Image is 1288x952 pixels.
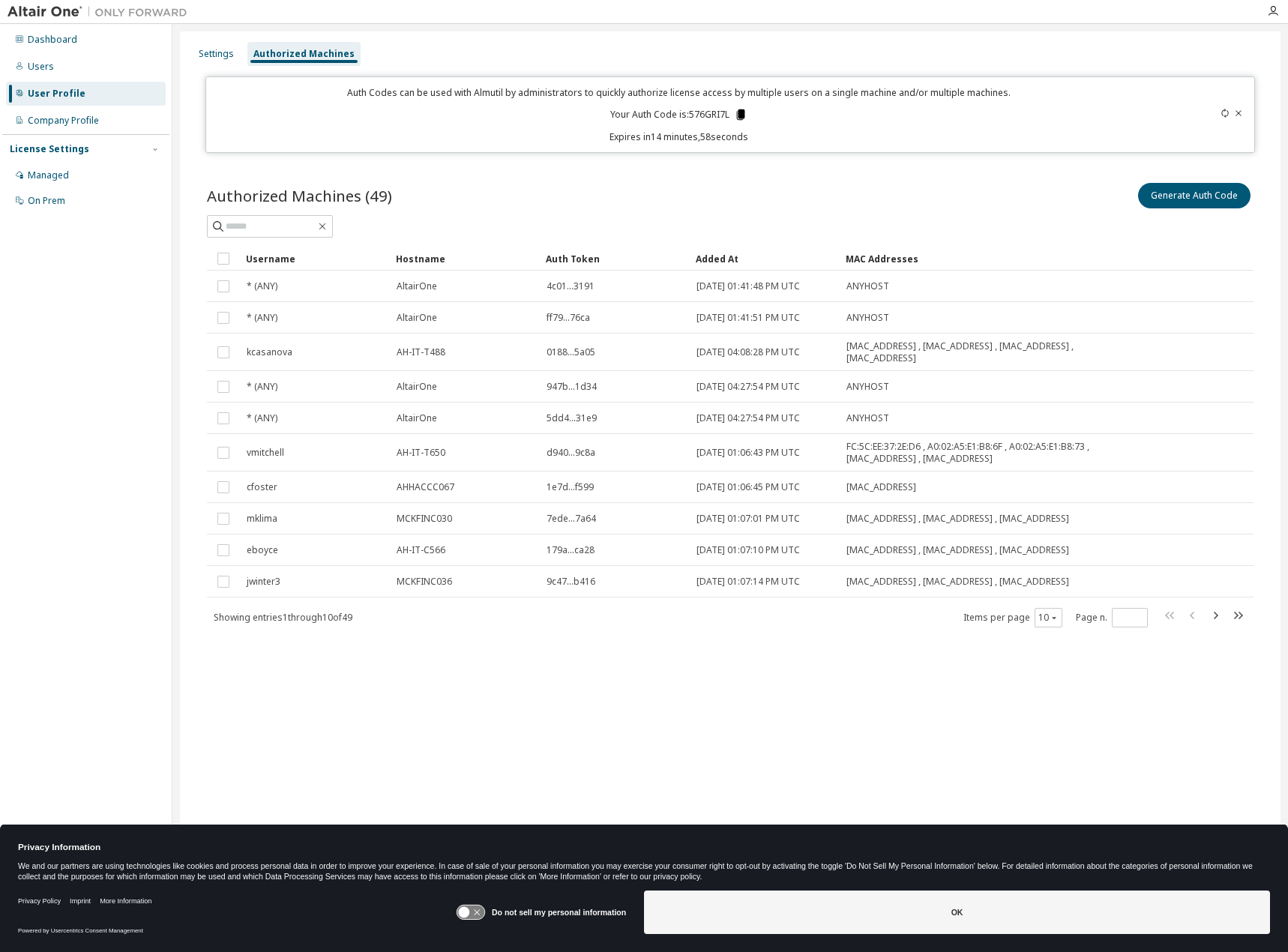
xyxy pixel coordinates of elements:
img: Altair One [7,4,195,19]
span: AH-IT-T650 [397,447,445,459]
span: * (ANY) [247,312,277,324]
span: [DATE] 04:08:28 PM UTC [696,346,800,358]
span: Showing entries 1 through 10 of 49 [214,611,352,624]
span: [DATE] 01:07:01 PM UTC [696,513,800,525]
div: Username [246,247,384,271]
span: kcasanova [247,346,292,358]
span: eboyce [247,544,278,556]
span: [MAC_ADDRESS] , [MAC_ADDRESS] , [MAC_ADDRESS] , [MAC_ADDRESS] [846,340,1095,364]
span: AH-IT-T488 [397,346,445,358]
span: AHHACCC067 [397,481,454,493]
span: Page n. [1076,608,1148,627]
div: Company Profile [28,115,99,127]
span: [DATE] 01:41:48 PM UTC [696,280,800,292]
span: 1e7d...f599 [547,481,594,493]
span: [DATE] 01:07:14 PM UTC [696,576,800,588]
div: Managed [28,169,69,181]
span: 947b...1d34 [547,381,597,393]
div: Auth Token [546,247,684,271]
span: [DATE] 01:06:43 PM UTC [696,447,800,459]
span: 7ede...7a64 [547,513,596,525]
span: 9c47...b416 [547,576,595,588]
span: [MAC_ADDRESS] , [MAC_ADDRESS] , [MAC_ADDRESS] [846,544,1069,556]
span: jwinter3 [247,576,280,588]
span: mklima [247,513,277,525]
button: 10 [1038,612,1059,624]
div: Authorized Machines [253,48,355,60]
span: 4c01...3191 [547,280,595,292]
span: vmitchell [247,447,284,459]
span: * (ANY) [247,280,277,292]
span: [DATE] 01:06:45 PM UTC [696,481,800,493]
span: AltairOne [397,312,437,324]
span: 0188...5a05 [547,346,595,358]
span: MCKFINC036 [397,576,452,588]
span: 5dd4...31e9 [547,412,597,424]
button: Generate Auth Code [1138,183,1251,208]
p: Your Auth Code is: 576GRI7L [610,108,747,121]
span: [MAC_ADDRESS] [846,481,916,493]
div: Added At [696,247,834,271]
p: Auth Codes can be used with Almutil by administrators to quickly authorize license access by mult... [215,86,1143,99]
div: Users [28,61,54,73]
span: ff79...76ca [547,312,590,324]
span: ANYHOST [846,381,889,393]
span: ANYHOST [846,412,889,424]
span: * (ANY) [247,412,277,424]
span: * (ANY) [247,381,277,393]
span: Items per page [963,608,1062,627]
span: [DATE] 01:41:51 PM UTC [696,312,800,324]
span: AltairOne [397,280,437,292]
span: [MAC_ADDRESS] , [MAC_ADDRESS] , [MAC_ADDRESS] [846,513,1069,525]
div: On Prem [28,195,65,207]
span: [DATE] 01:07:10 PM UTC [696,544,800,556]
span: Authorized Machines (49) [207,185,392,206]
p: Expires in 14 minutes, 58 seconds [215,130,1143,143]
span: ANYHOST [846,312,889,324]
div: User Profile [28,88,85,100]
div: Dashboard [28,34,77,46]
span: [MAC_ADDRESS] , [MAC_ADDRESS] , [MAC_ADDRESS] [846,576,1069,588]
div: Hostname [396,247,534,271]
span: MCKFINC030 [397,513,452,525]
span: [DATE] 04:27:54 PM UTC [696,381,800,393]
div: License Settings [10,143,89,155]
span: AH-IT-C566 [397,544,445,556]
span: FC:5C:EE:37:2E:D6 , A0:02:A5:E1:B8:6F , A0:02:A5:E1:B8:73 , [MAC_ADDRESS] , [MAC_ADDRESS] [846,441,1095,465]
span: 179a...ca28 [547,544,595,556]
span: d940...9c8a [547,447,595,459]
span: [DATE] 04:27:54 PM UTC [696,412,800,424]
div: Settings [199,48,234,60]
span: cfoster [247,481,277,493]
span: AltairOne [397,381,437,393]
span: AltairOne [397,412,437,424]
span: ANYHOST [846,280,889,292]
div: MAC Addresses [846,247,1096,271]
